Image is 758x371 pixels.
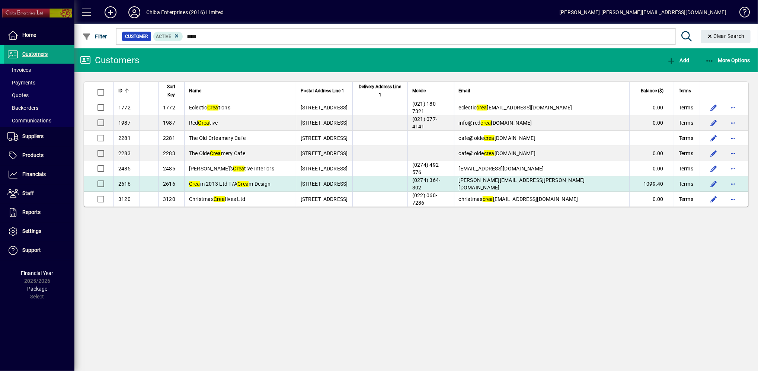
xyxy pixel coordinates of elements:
[22,152,44,158] span: Products
[118,87,135,95] div: ID
[7,92,29,98] span: Quotes
[708,163,720,175] button: Edit
[7,67,31,73] span: Invoices
[484,135,495,141] em: crea
[727,193,739,205] button: More options
[301,135,348,141] span: [STREET_ADDRESS]
[412,87,426,95] span: Mobile
[27,286,47,292] span: Package
[459,87,625,95] div: Email
[301,105,348,111] span: [STREET_ADDRESS]
[80,54,139,66] div: Customers
[301,166,348,172] span: [STREET_ADDRESS]
[189,87,291,95] div: Name
[459,120,532,126] span: info@red [DOMAIN_NAME]
[4,184,74,203] a: Staff
[118,196,131,202] span: 3120
[4,76,74,89] a: Payments
[727,117,739,129] button: More options
[198,120,210,126] em: Crea
[118,135,131,141] span: 2281
[477,105,487,111] em: crea
[703,54,752,67] button: More Options
[679,119,693,127] span: Terms
[459,166,544,172] span: [EMAIL_ADDRESS][DOMAIN_NAME]
[22,228,41,234] span: Settings
[412,101,438,114] span: (021) 180-7321
[189,135,246,141] span: The Old Crteamery Cafe
[629,100,674,115] td: 0.00
[22,247,41,253] span: Support
[679,134,693,142] span: Terms
[667,57,689,63] span: Add
[189,181,271,187] span: m 2013 Ltd T/A m Design
[4,165,74,184] a: Financials
[679,104,693,111] span: Terms
[163,150,175,156] span: 2283
[233,166,244,172] em: Crea
[22,171,46,177] span: Financials
[357,83,403,99] span: Delivery Address Line 1
[214,196,225,202] em: Crea
[80,30,109,43] button: Filter
[459,150,536,156] span: cafe@olde [DOMAIN_NAME]
[679,87,691,95] span: Terms
[665,54,691,67] button: Add
[301,87,344,95] span: Postal Address Line 1
[4,89,74,102] a: Quotes
[707,33,745,39] span: Clear Search
[301,120,348,126] span: [STREET_ADDRESS]
[727,102,739,113] button: More options
[153,32,183,41] mat-chip: Activation Status: Active
[301,196,348,202] span: [STREET_ADDRESS]
[459,87,470,95] span: Email
[22,51,48,57] span: Customers
[679,165,693,172] span: Terms
[459,177,585,191] span: [PERSON_NAME][EMAIL_ADDRESS][PERSON_NAME][DOMAIN_NAME]
[679,180,693,188] span: Terms
[118,150,131,156] span: 2283
[481,120,491,126] em: crea
[629,115,674,131] td: 0.00
[99,6,122,19] button: Add
[483,196,493,202] em: crea
[4,241,74,260] a: Support
[21,270,54,276] span: Financial Year
[189,181,200,187] em: Crea
[4,26,74,45] a: Home
[118,181,131,187] span: 2616
[412,116,438,129] span: (021) 077-4141
[727,147,739,159] button: More options
[189,150,245,156] span: The Olde mery Cafe
[4,127,74,146] a: Suppliers
[559,6,726,18] div: [PERSON_NAME] [PERSON_NAME][EMAIL_ADDRESS][DOMAIN_NAME]
[163,196,175,202] span: 3120
[301,150,348,156] span: [STREET_ADDRESS]
[22,133,44,139] span: Suppliers
[629,176,674,192] td: 1099.40
[484,150,495,156] em: crea
[189,87,201,95] span: Name
[412,162,441,175] span: (0274) 492-576
[163,166,175,172] span: 2485
[459,196,578,202] span: christmas [EMAIL_ADDRESS][DOMAIN_NAME]
[118,166,131,172] span: 2485
[189,196,246,202] span: Christmas tives Ltd
[4,102,74,114] a: Backorders
[118,87,122,95] span: ID
[189,166,274,172] span: [PERSON_NAME]'s tive Interiors
[727,132,739,144] button: More options
[708,178,720,190] button: Edit
[125,33,148,40] span: Customer
[4,114,74,127] a: Communications
[7,80,35,86] span: Payments
[163,120,175,126] span: 1987
[679,195,693,203] span: Terms
[412,192,438,206] span: (022) 060-7286
[210,150,221,156] em: Crea
[122,6,146,19] button: Profile
[708,193,720,205] button: Edit
[629,146,674,161] td: 0.00
[459,105,572,111] span: eclectic [EMAIL_ADDRESS][DOMAIN_NAME]
[4,64,74,76] a: Invoices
